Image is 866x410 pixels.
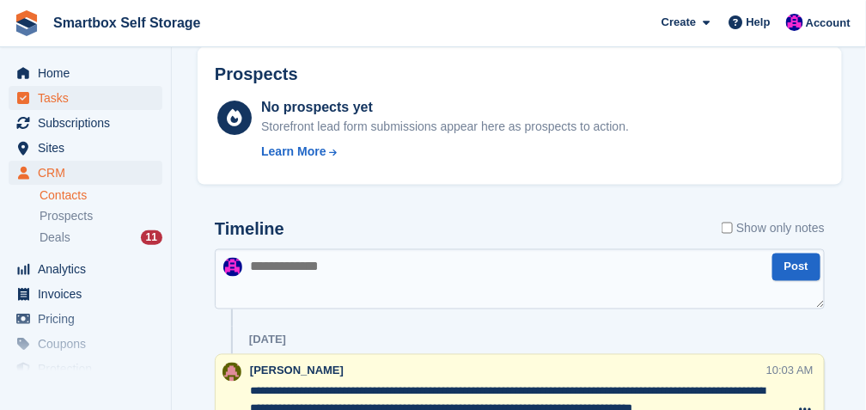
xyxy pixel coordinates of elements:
[38,357,141,381] span: Protection
[38,86,141,110] span: Tasks
[261,97,629,118] div: No prospects yet
[40,229,162,247] a: Deals 11
[9,61,162,85] a: menu
[215,219,284,239] h2: Timeline
[38,111,141,135] span: Subscriptions
[806,15,851,32] span: Account
[261,143,326,161] div: Learn More
[722,219,733,237] input: Show only notes
[722,219,825,237] label: Show only notes
[250,364,344,377] span: [PERSON_NAME]
[215,64,298,84] h2: Prospects
[9,357,162,381] a: menu
[38,307,141,331] span: Pricing
[261,118,629,136] div: Storefront lead form submissions appear here as prospects to action.
[786,14,803,31] img: Sam Austin
[747,14,771,31] span: Help
[9,111,162,135] a: menu
[662,14,696,31] span: Create
[38,257,141,281] span: Analytics
[9,86,162,110] a: menu
[9,307,162,331] a: menu
[9,257,162,281] a: menu
[38,61,141,85] span: Home
[766,363,814,379] div: 10:03 AM
[223,363,241,382] img: Alex Selenitsas
[261,143,629,161] a: Learn More
[9,136,162,160] a: menu
[9,282,162,306] a: menu
[40,229,70,246] span: Deals
[40,187,162,204] a: Contacts
[249,334,286,347] div: [DATE]
[223,258,242,277] img: Sam Austin
[38,282,141,306] span: Invoices
[772,254,820,282] button: Post
[14,10,40,36] img: stora-icon-8386f47178a22dfd0bd8f6a31ec36ba5ce8667c1dd55bd0f319d3a0aa187defe.svg
[40,208,93,224] span: Prospects
[38,136,141,160] span: Sites
[9,161,162,185] a: menu
[46,9,208,37] a: Smartbox Self Storage
[9,332,162,356] a: menu
[38,161,141,185] span: CRM
[141,230,162,245] div: 11
[40,207,162,225] a: Prospects
[38,332,141,356] span: Coupons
